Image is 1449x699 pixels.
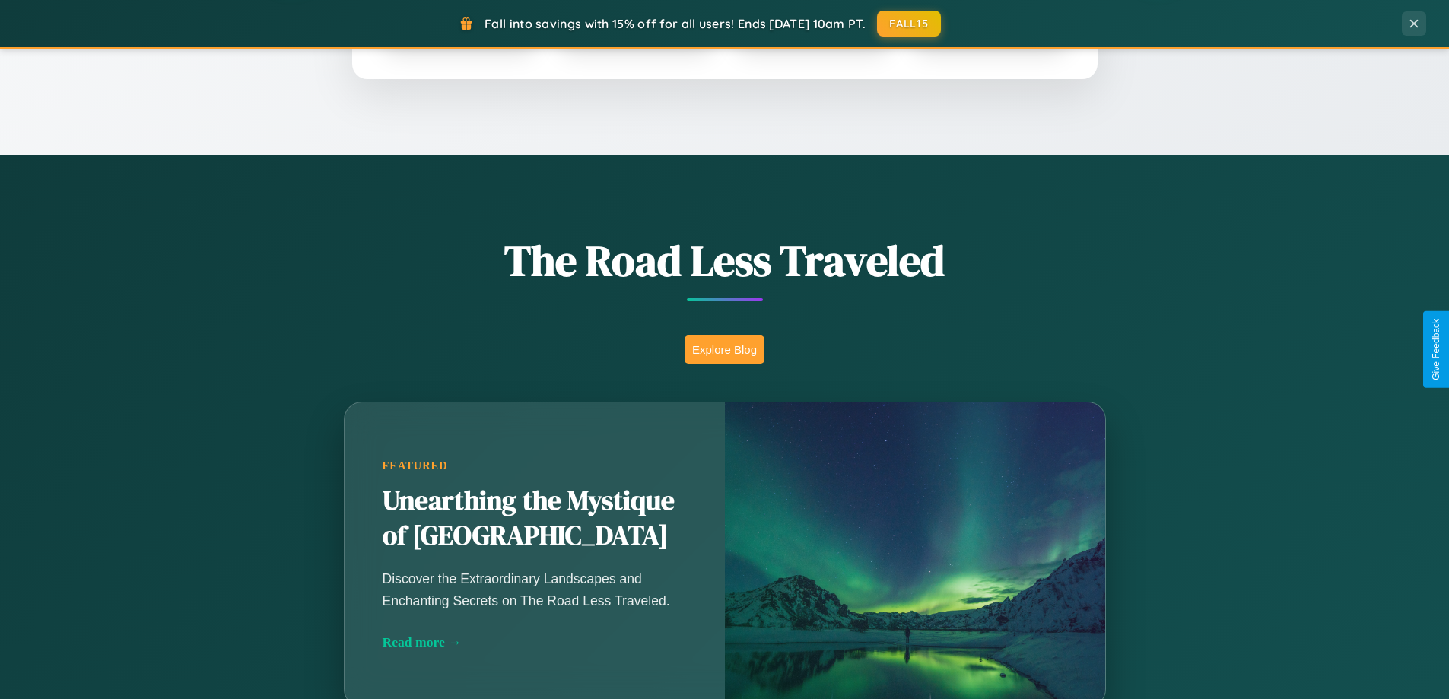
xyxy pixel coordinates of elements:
button: FALL15 [877,11,941,37]
span: Fall into savings with 15% off for all users! Ends [DATE] 10am PT. [485,16,866,31]
div: Featured [383,459,687,472]
button: Explore Blog [685,335,764,364]
div: Read more → [383,634,687,650]
h2: Unearthing the Mystique of [GEOGRAPHIC_DATA] [383,484,687,554]
p: Discover the Extraordinary Landscapes and Enchanting Secrets on The Road Less Traveled. [383,568,687,611]
div: Give Feedback [1431,319,1441,380]
h1: The Road Less Traveled [269,231,1181,290]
